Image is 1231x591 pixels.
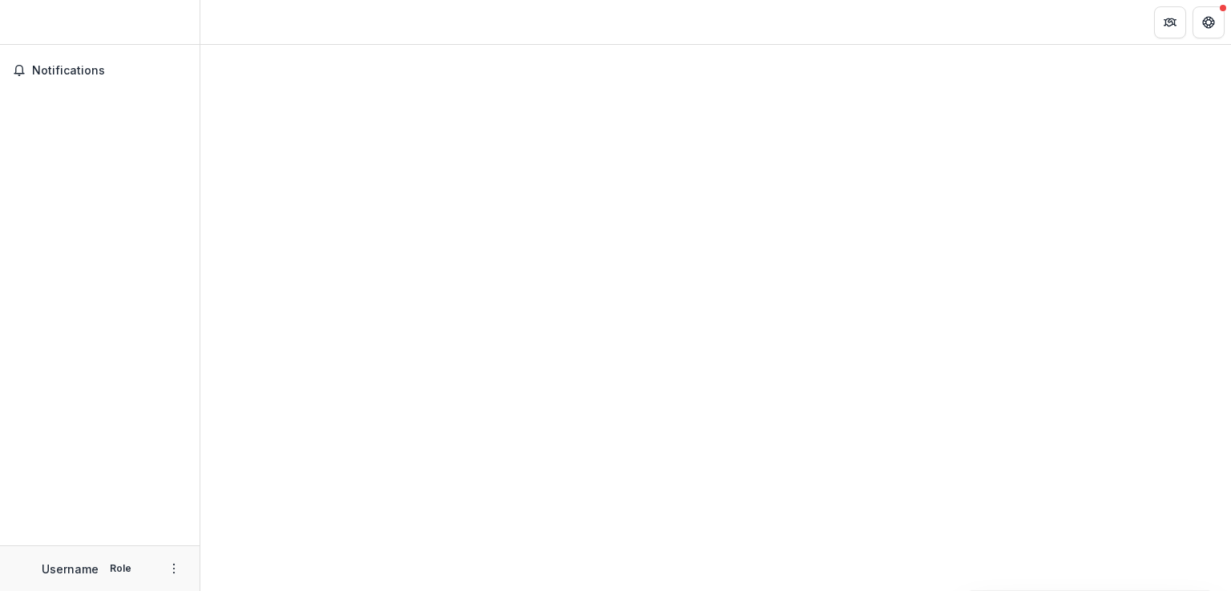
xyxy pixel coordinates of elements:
[105,561,136,576] p: Role
[1193,6,1225,38] button: Get Help
[1154,6,1186,38] button: Partners
[164,559,184,578] button: More
[6,58,193,83] button: Notifications
[32,64,187,78] span: Notifications
[42,561,99,577] p: Username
